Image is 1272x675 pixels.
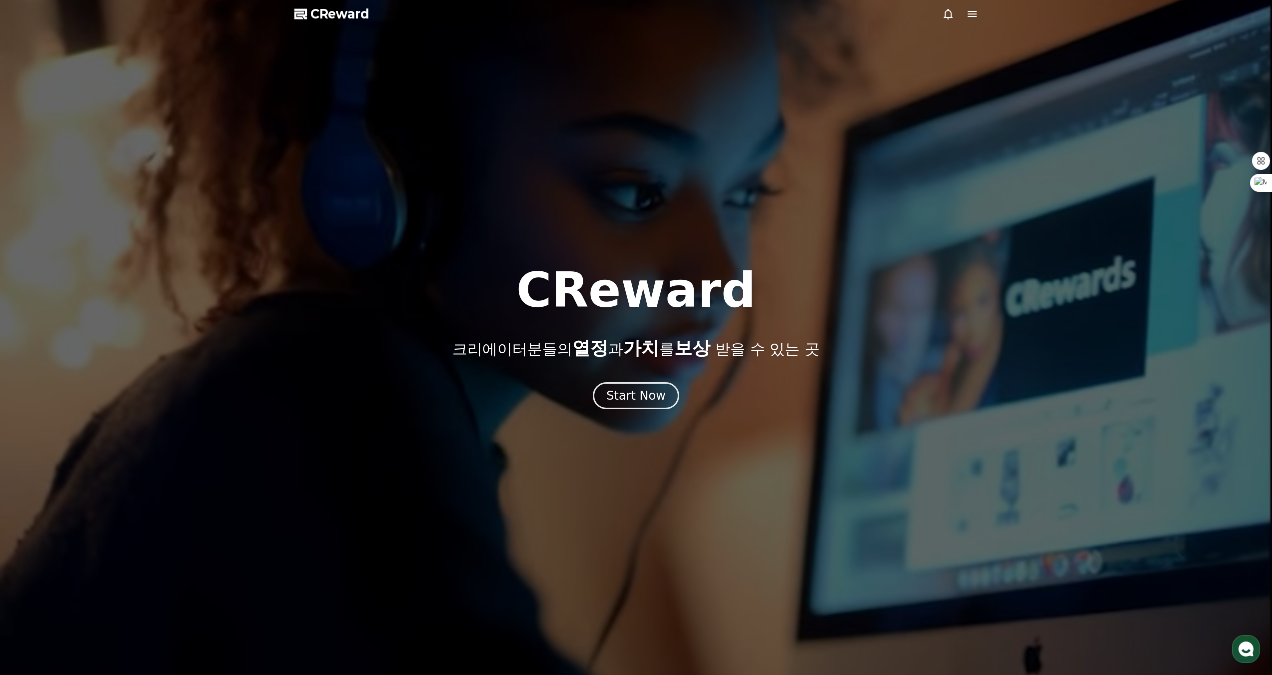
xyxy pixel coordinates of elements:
span: 설정 [154,332,166,340]
span: 보상 [674,338,710,358]
p: 크리에이터분들의 과 를 받을 수 있는 곳 [452,338,819,358]
button: Start Now [593,382,679,409]
span: CReward [310,6,369,22]
a: CReward [294,6,369,22]
span: 가치 [623,338,659,358]
span: 대화 [91,332,103,340]
h1: CReward [516,266,756,314]
a: Start Now [593,392,679,402]
span: 열정 [572,338,608,358]
a: 설정 [129,317,192,342]
a: 홈 [3,317,66,342]
div: Start Now [606,388,666,404]
a: 대화 [66,317,129,342]
span: 홈 [31,332,37,340]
